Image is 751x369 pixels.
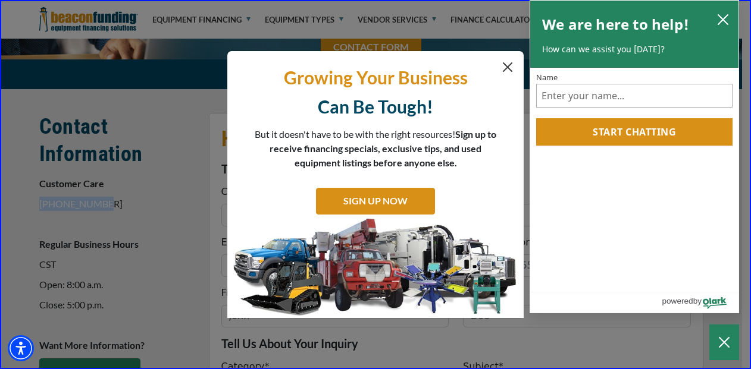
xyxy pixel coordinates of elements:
button: Close [500,60,515,74]
label: Name [536,74,733,81]
input: Name [536,84,733,108]
span: Sign up to receive financing specials, exclusive tips, and used equipment listings before anyone ... [270,128,496,168]
span: by [693,294,702,308]
img: SIGN UP NOW [227,217,524,318]
a: SIGN UP NOW [316,188,435,215]
p: But it doesn't have to be with the right resources! [254,127,497,170]
button: close chatbox [714,11,733,27]
button: Close Chatbox [709,324,739,360]
p: Growing Your Business [236,66,515,89]
p: Can Be Tough! [236,95,515,118]
h2: We are here to help! [542,12,689,36]
div: Accessibility Menu [8,335,34,361]
span: powered [662,294,693,308]
p: How can we assist you [DATE]? [542,43,727,55]
a: Powered by Olark [662,292,739,313]
button: Start chatting [536,118,733,146]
